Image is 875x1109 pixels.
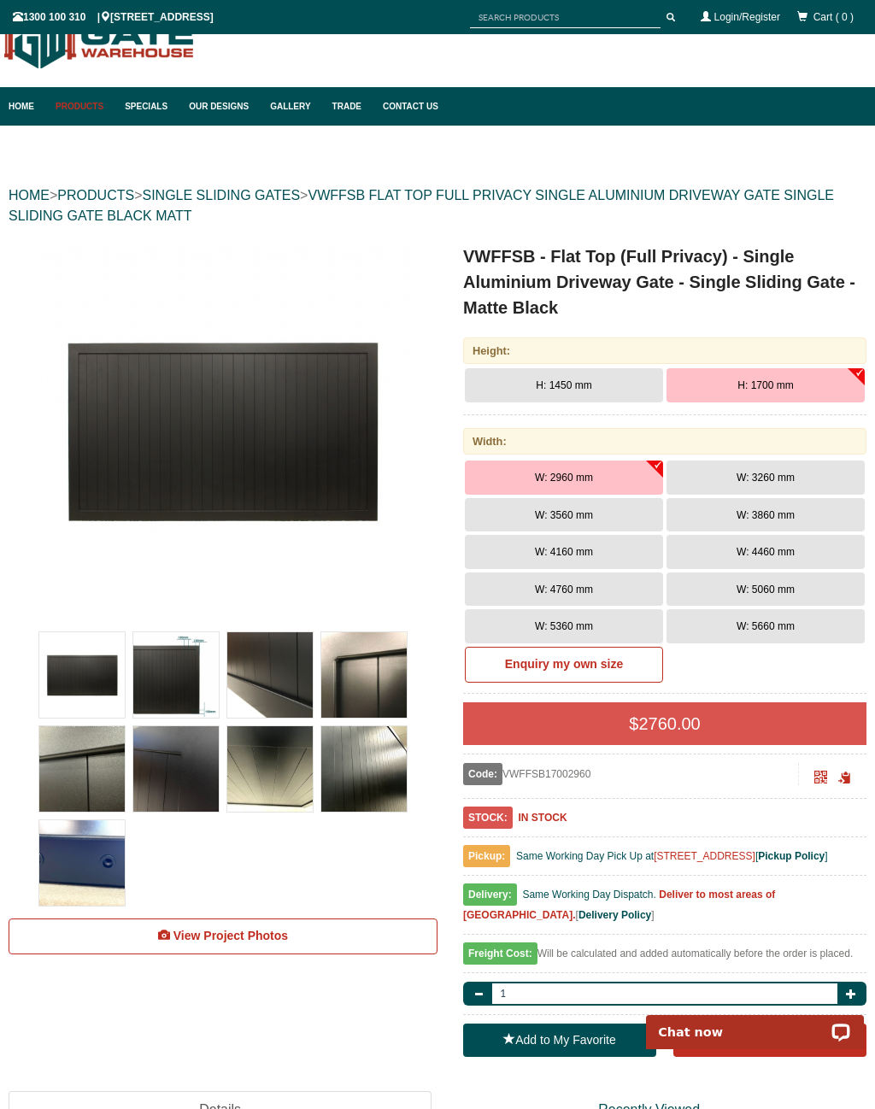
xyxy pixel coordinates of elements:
[737,509,795,521] span: W: 3860 mm
[463,943,866,973] div: Will be calculated and added automatically before the order is placed.
[578,909,651,921] a: Delivery Policy
[463,884,866,935] div: [ ]
[133,632,219,718] img: VWFFSB - Flat Top (Full Privacy) - Single Aluminium Driveway Gate - Single Sliding Gate - Matte B...
[737,584,795,596] span: W: 5060 mm
[470,7,661,28] input: SEARCH PRODUCTS
[505,657,623,671] b: Enquiry my own size
[667,535,865,569] button: W: 4460 mm
[133,726,219,812] img: VWFFSB - Flat Top (Full Privacy) - Single Aluminium Driveway Gate - Single Sliding Gate - Matte B...
[227,726,313,812] img: VWFFSB - Flat Top (Full Privacy) - Single Aluminium Driveway Gate - Single Sliding Gate - Matte B...
[654,850,755,862] a: [STREET_ADDRESS]
[737,379,793,391] span: H: 1700 mm
[227,632,313,718] img: VWFFSB - Flat Top (Full Privacy) - Single Aluminium Driveway Gate - Single Sliding Gate - Matte B...
[321,632,407,718] img: VWFFSB - Flat Top (Full Privacy) - Single Aluminium Driveway Gate - Single Sliding Gate - Matte B...
[667,368,865,402] button: H: 1700 mm
[9,188,50,202] a: HOME
[173,929,288,942] span: View Project Photos
[39,726,125,812] img: VWFFSB - Flat Top (Full Privacy) - Single Aluminium Driveway Gate - Single Sliding Gate - Matte B...
[535,620,593,632] span: W: 5360 mm
[638,714,700,733] span: 2760.00
[465,461,663,495] button: W: 2960 mm
[463,244,866,320] h1: VWFFSB - Flat Top (Full Privacy) - Single Aluminium Driveway Gate - Single Sliding Gate - Matte B...
[9,918,437,954] a: View Project Photos
[47,87,116,126] a: Products
[813,11,854,23] span: Cart ( 0 )
[667,461,865,495] button: W: 3260 mm
[142,188,300,202] a: SINGLE SLIDING GATES
[463,337,866,364] div: Height:
[463,763,799,785] div: VWFFSB17002960
[57,188,134,202] a: PRODUCTS
[321,726,407,812] img: VWFFSB - Flat Top (Full Privacy) - Single Aluminium Driveway Gate - Single Sliding Gate - Matte B...
[516,850,828,862] span: Same Working Day Pick Up at [ ]
[463,883,517,906] span: Delivery:
[535,509,593,521] span: W: 3560 mm
[737,620,795,632] span: W: 5660 mm
[9,87,47,126] a: Home
[465,647,663,683] a: Enquiry my own size
[463,763,502,785] span: Code:
[324,87,374,126] a: Trade
[814,773,827,785] a: Click to enlarge and scan to share.
[9,188,834,223] a: VWFFSB FLAT TOP FULL PRIVACY SINGLE ALUMINIUM DRIVEWAY GATE SINGLE SLIDING GATE BLACK MATT
[536,379,591,391] span: H: 1450 mm
[758,850,825,862] a: Pickup Policy
[39,820,125,906] img: VWFFSB - Flat Top (Full Privacy) - Single Aluminium Driveway Gate - Single Sliding Gate - Matte B...
[518,812,567,824] b: IN STOCK
[463,702,866,745] div: $
[838,772,851,784] span: Click to copy the URL
[465,498,663,532] button: W: 3560 mm
[463,889,775,921] b: Deliver to most areas of [GEOGRAPHIC_DATA].
[9,168,866,244] div: > > >
[465,572,663,607] button: W: 4760 mm
[465,609,663,643] button: W: 5360 mm
[667,498,865,532] button: W: 3860 mm
[714,11,780,23] a: Login/Register
[667,572,865,607] button: W: 5060 mm
[463,1024,656,1058] a: Add to My Favorite
[13,11,214,23] span: 1300 100 310 | [STREET_ADDRESS]
[535,472,593,484] span: W: 2960 mm
[10,244,436,619] a: VWFFSB - Flat Top (Full Privacy) - Single Aluminium Driveway Gate - Single Sliding Gate - Matte B...
[522,889,656,901] span: Same Working Day Dispatch.
[35,244,411,619] img: VWFFSB - Flat Top (Full Privacy) - Single Aluminium Driveway Gate - Single Sliding Gate - Matte B...
[261,87,323,126] a: Gallery
[116,87,180,126] a: Specials
[465,368,663,402] button: H: 1450 mm
[463,807,513,829] span: STOCK:
[737,546,795,558] span: W: 4460 mm
[635,995,875,1049] iframe: LiveChat chat widget
[463,942,537,965] span: Freight Cost:
[737,472,795,484] span: W: 3260 mm
[667,609,865,643] button: W: 5660 mm
[465,535,663,569] button: W: 4160 mm
[535,584,593,596] span: W: 4760 mm
[180,87,261,126] a: Our Designs
[374,87,438,126] a: Contact Us
[535,546,593,558] span: W: 4160 mm
[463,845,510,867] span: Pickup:
[463,428,866,455] div: Width:
[39,632,125,718] img: VWFFSB - Flat Top (Full Privacy) - Single Aluminium Driveway Gate - Single Sliding Gate - Matte B...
